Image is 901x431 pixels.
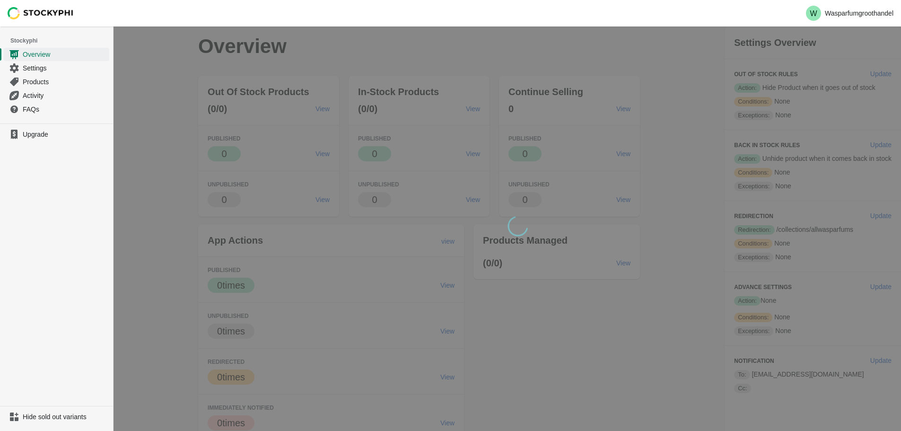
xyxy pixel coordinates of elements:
[23,63,107,73] span: Settings
[825,9,893,17] p: Wasparfumgroothandel
[4,410,109,423] a: Hide sold out variants
[23,50,107,59] span: Overview
[8,7,74,19] img: Stockyphi
[4,61,109,75] a: Settings
[23,77,107,87] span: Products
[802,4,897,23] button: Avatar with initials WWasparfumgroothandel
[10,36,113,45] span: Stockyphi
[806,6,821,21] span: Avatar with initials W
[23,91,107,100] span: Activity
[4,128,109,141] a: Upgrade
[23,105,107,114] span: FAQs
[23,412,107,422] span: Hide sold out variants
[23,130,107,139] span: Upgrade
[4,88,109,102] a: Activity
[4,47,109,61] a: Overview
[810,9,817,18] text: W
[4,75,109,88] a: Products
[4,102,109,116] a: FAQs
